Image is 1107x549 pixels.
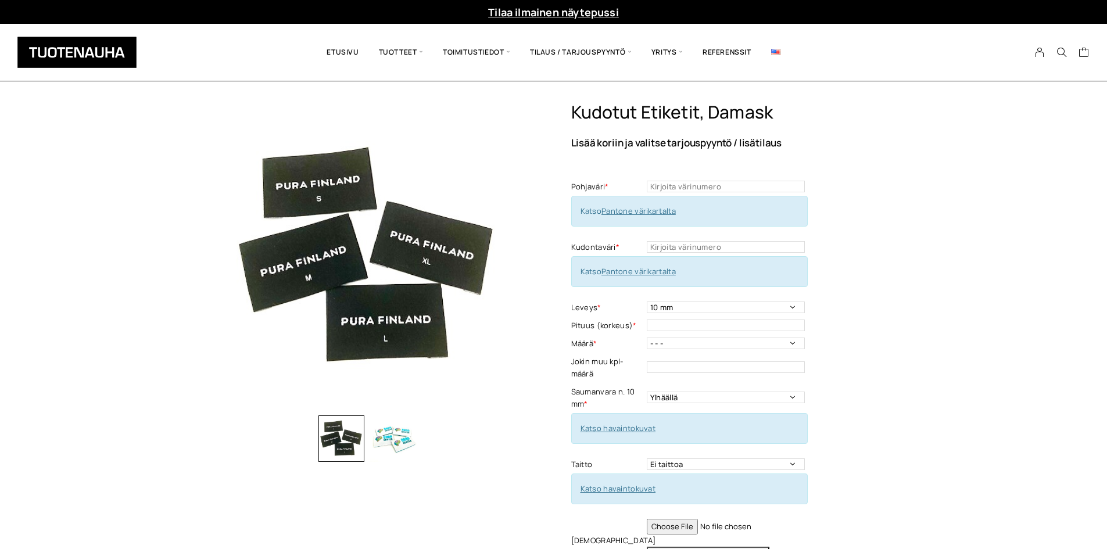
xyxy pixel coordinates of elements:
[571,356,644,380] label: Jokin muu kpl-määrä
[647,241,805,253] input: Kirjoita värinumero
[571,458,644,471] label: Taitto
[581,266,676,277] span: Katso
[1029,47,1051,58] a: My Account
[433,33,520,72] span: Toimitustiedot
[369,33,433,72] span: Tuotteet
[571,181,644,193] label: Pohjaväri
[571,320,644,332] label: Pituus (korkeus)
[647,181,805,192] input: Kirjoita värinumero
[1051,47,1073,58] button: Search
[520,33,642,72] span: Tilaus / Tarjouspyyntö
[571,386,644,410] label: Saumanvara n. 10 mm
[571,102,894,123] h1: Kudotut etiketit, Damask
[214,102,522,410] img: Tuotenauha Kudotut etiketit, Damask
[317,33,368,72] a: Etusivu
[571,338,644,350] label: Määrä
[1079,46,1090,60] a: Cart
[571,138,894,148] p: Lisää koriin ja valitse tarjouspyyntö / lisätilaus
[581,206,676,216] span: Katso
[601,266,676,277] a: Pantone värikartalta
[581,483,656,494] a: Katso havaintokuvat
[693,33,761,72] a: Referenssit
[571,302,644,314] label: Leveys
[571,534,644,547] label: [DEMOGRAPHIC_DATA]
[581,423,656,433] a: Katso havaintokuvat
[17,37,137,68] img: Tuotenauha Oy
[642,33,693,72] span: Yritys
[370,415,417,462] img: Kudotut etiketit, Damask 2
[601,206,676,216] a: Pantone värikartalta
[571,241,644,253] label: Kudontaväri
[488,5,619,19] a: Tilaa ilmainen näytepussi
[771,49,780,55] img: English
